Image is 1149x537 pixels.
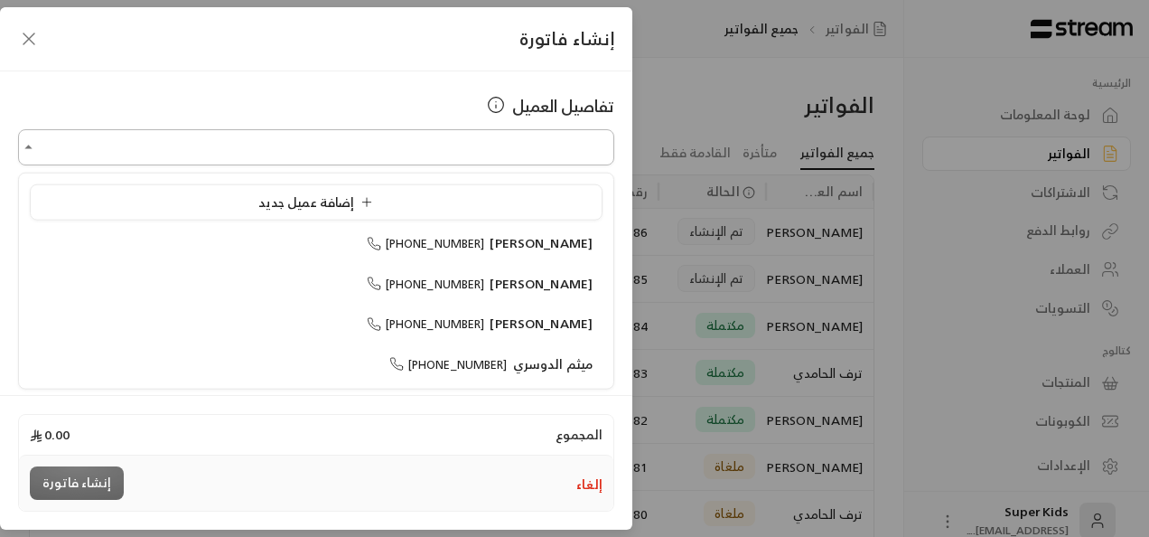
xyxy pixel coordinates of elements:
span: المجموع [556,426,603,444]
button: إلغاء [576,476,603,494]
button: Close [18,137,40,158]
span: [PHONE_NUMBER] [389,353,508,374]
span: [PERSON_NAME] [490,271,593,294]
span: [PERSON_NAME] [490,231,593,254]
span: [PERSON_NAME] [490,312,593,334]
span: [PHONE_NUMBER] [367,273,485,294]
span: ميثم الدوسري [513,352,593,374]
span: إنشاء فاتورة [519,23,614,54]
span: [PHONE_NUMBER] [367,233,485,254]
span: 0.00 [30,426,70,444]
span: [PHONE_NUMBER] [367,314,485,334]
span: تفاصيل العميل [512,93,614,118]
span: إضافة عميل جديد [258,190,380,212]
